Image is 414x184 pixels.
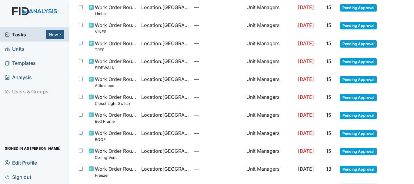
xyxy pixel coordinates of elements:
span: — [194,93,242,101]
small: Bed Frame [95,119,136,124]
span: 15 [326,94,331,100]
span: 15 [326,22,331,28]
span: [DATE] [298,58,314,64]
span: Location : [GEOGRAPHIC_DATA] [141,75,189,83]
span: [DATE] [298,112,314,118]
span: Pending Approval [340,22,377,29]
span: Location : [GEOGRAPHIC_DATA] [141,165,189,172]
span: — [194,165,242,172]
span: — [194,40,242,47]
td: Unit Managers [244,19,295,37]
td: Unit Managers [244,1,295,19]
span: [DATE] [298,166,314,172]
span: 13 [326,166,331,172]
button: New [46,30,64,39]
small: VINES [95,29,136,35]
span: Work Order Routine Ceiling Vent [95,147,136,160]
span: Work Order Routine Bed Frame [95,111,136,124]
span: [DATE] [298,40,314,46]
span: Work Order Routine ROOF [95,129,136,142]
small: TREE [95,47,136,53]
span: — [194,58,242,65]
span: Signed in as [PERSON_NAME] [5,144,61,153]
span: — [194,129,242,137]
span: Pending Approval [340,4,377,12]
span: Work Order Routine Freezer [95,165,136,178]
span: Location : [GEOGRAPHIC_DATA] [141,40,189,47]
span: Work Order Routine SIDEWALK [95,58,136,71]
span: — [194,75,242,83]
small: ROOF [95,137,136,142]
span: 15 [326,40,331,46]
span: 15 [326,76,331,82]
span: Location : [GEOGRAPHIC_DATA] [141,58,189,65]
span: Pending Approval [340,40,377,48]
span: Pending Approval [340,76,377,83]
span: Work Order Routine Limbs [95,4,136,17]
span: [DATE] [298,4,314,10]
span: Location : [GEOGRAPHIC_DATA] [141,147,189,155]
span: Pending Approval [340,58,377,65]
span: 15 [326,148,331,154]
span: Pending Approval [340,166,377,173]
span: — [194,147,242,155]
span: [DATE] [298,148,314,154]
span: Pending Approval [340,148,377,155]
small: Attic steps [95,83,136,89]
span: Work Order Routine Attic steps [95,75,136,89]
small: Closet Light Switch [95,101,136,106]
span: Location : [GEOGRAPHIC_DATA] [141,4,189,11]
span: Location : [GEOGRAPHIC_DATA] [141,22,189,29]
td: Unit Managers [244,37,295,55]
span: — [194,22,242,29]
span: 15 [326,130,331,136]
td: Unit Managers [244,91,295,109]
span: — [194,111,242,119]
td: Unit Managers [244,163,295,181]
span: Location : [GEOGRAPHIC_DATA] [141,111,189,119]
span: Analysis [5,72,32,82]
span: Sign out [5,172,31,182]
span: — [194,4,242,11]
span: [DATE] [298,22,314,28]
td: Unit Managers [244,55,295,73]
span: Location : [GEOGRAPHIC_DATA] [141,129,189,137]
small: SIDEWALK [95,65,136,71]
span: Pending Approval [340,130,377,137]
td: Unit Managers [244,145,295,163]
span: Work Order Routine TREE [95,40,136,53]
span: 15 [326,58,331,64]
span: [DATE] [298,130,314,136]
span: Pending Approval [340,94,377,101]
small: Ceiling Vent [95,155,136,160]
span: [DATE] [298,94,314,100]
span: [DATE] [298,76,314,82]
small: Freezer [95,172,136,178]
td: Unit Managers [244,73,295,91]
span: Units [5,44,24,53]
span: Work Order Routine Closet Light Switch [95,93,136,106]
span: Pending Approval [340,112,377,119]
span: Edit Profile [5,158,37,167]
span: Location : [GEOGRAPHIC_DATA] [141,93,189,101]
a: Tasks [5,31,46,38]
td: Unit Managers [244,127,295,145]
span: Templates [5,58,36,68]
small: Limbs [95,11,136,17]
span: 15 [326,112,331,118]
td: Unit Managers [244,109,295,127]
span: Work Order Routine VINES [95,22,136,35]
span: 15 [326,4,331,10]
